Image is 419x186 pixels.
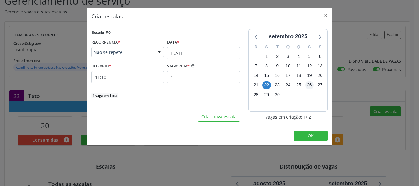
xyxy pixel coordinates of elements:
[251,42,261,52] div: D
[308,133,314,139] span: OK
[252,90,260,99] span: domingo, 28 de setembro de 2025
[294,131,328,141] button: OK
[167,62,190,71] label: VAGAS/DIA
[284,71,292,80] span: quarta-feira, 17 de setembro de 2025
[273,90,282,99] span: terça-feira, 30 de setembro de 2025
[315,42,325,52] div: S
[248,114,328,120] div: Vagas em criação: 1
[305,71,314,80] span: sexta-feira, 19 de setembro de 2025
[91,38,120,47] label: RECORRÊNCIA
[91,62,111,71] label: HORÁRIO
[262,52,271,61] span: segunda-feira, 1 de setembro de 2025
[293,42,304,52] div: Q
[198,112,240,122] button: Criar nova escala
[261,42,272,52] div: S
[304,42,315,52] div: S
[320,8,332,23] button: Close
[305,52,314,61] span: sexta-feira, 5 de setembro de 2025
[252,62,260,70] span: domingo, 7 de setembro de 2025
[294,62,303,70] span: quinta-feira, 11 de setembro de 2025
[91,12,123,20] h5: Criar escalas
[316,52,325,61] span: sábado, 6 de setembro de 2025
[306,114,311,120] span: / 2
[167,38,179,47] label: Data
[252,71,260,80] span: domingo, 14 de setembro de 2025
[316,62,325,70] span: sábado, 13 de setembro de 2025
[262,90,271,99] span: segunda-feira, 29 de setembro de 2025
[284,62,292,70] span: quarta-feira, 10 de setembro de 2025
[273,71,282,80] span: terça-feira, 16 de setembro de 2025
[305,81,314,89] span: sexta-feira, 26 de setembro de 2025
[262,71,271,80] span: segunda-feira, 15 de setembro de 2025
[273,81,282,89] span: terça-feira, 23 de setembro de 2025
[316,81,325,89] span: sábado, 27 de setembro de 2025
[283,42,294,52] div: Q
[190,62,195,68] ion-icon: help circle outline
[252,81,260,89] span: domingo, 21 de setembro de 2025
[262,62,271,70] span: segunda-feira, 8 de setembro de 2025
[272,42,283,52] div: T
[273,62,282,70] span: terça-feira, 9 de setembro de 2025
[167,47,240,59] input: Selecione uma data
[94,49,152,55] span: Não se repete
[305,62,314,70] span: sexta-feira, 12 de setembro de 2025
[316,71,325,80] span: sábado, 20 de setembro de 2025
[294,81,303,89] span: quinta-feira, 25 de setembro de 2025
[294,52,303,61] span: quinta-feira, 4 de setembro de 2025
[91,29,111,36] div: Escala #0
[273,52,282,61] span: terça-feira, 2 de setembro de 2025
[294,71,303,80] span: quinta-feira, 18 de setembro de 2025
[91,93,118,98] span: 1 vaga em 1 dia
[284,81,292,89] span: quarta-feira, 24 de setembro de 2025
[266,32,310,41] div: setembro 2025
[262,81,271,89] span: segunda-feira, 22 de setembro de 2025
[91,71,164,83] input: 00:00
[284,52,292,61] span: quarta-feira, 3 de setembro de 2025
